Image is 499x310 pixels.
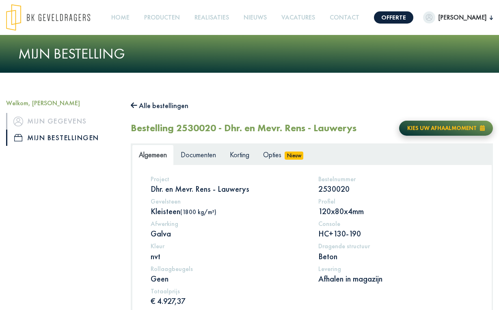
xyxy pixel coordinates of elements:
p: Geen [151,273,306,284]
h5: Dragende structuur [318,242,473,250]
p: Galva [151,228,306,239]
span: Korting [230,150,249,159]
span: Algemeen [139,150,167,159]
img: logo [6,4,90,31]
p: 2530020 [318,184,473,194]
a: Realisaties [191,9,232,27]
h5: Totaalprijs [151,287,306,295]
p: Dhr. en Mevr. Rens - Lauwerys [151,184,306,194]
h1: Mijn bestelling [18,45,481,63]
h5: Console [318,220,473,228]
a: iconMijn gegevens [6,113,119,129]
p: 120x80x4mm [318,206,473,217]
h5: Profiel [318,197,473,205]
p: HC+130-190 [318,228,473,239]
a: Producten [141,9,183,27]
a: Offerte [374,11,413,24]
span: (1800 kg/m³) [180,208,216,216]
span: Documenten [181,150,216,159]
h5: Kleur [151,242,306,250]
span: Nieuw [285,152,303,160]
h5: Levering [318,265,473,273]
h5: Project [151,175,306,183]
span: Kies uw afhaalmoment [407,124,477,132]
h2: Bestelling 2530020 - Dhr. en Mevr. Rens - Lauwerys [131,122,356,134]
ul: Tabs [132,145,492,165]
button: Alle bestellingen [131,99,188,112]
a: Nieuws [240,9,270,27]
h5: Welkom, [PERSON_NAME] [6,99,119,107]
h5: Gevelsteen [151,197,306,205]
p: Afhalen in magazijn [318,273,473,284]
h5: Afwerking [151,220,306,228]
p: Beton [318,251,473,262]
span: [PERSON_NAME] [435,13,490,22]
button: [PERSON_NAME] [423,11,493,24]
h5: Rollaagbeugels [151,265,306,273]
img: dummypic.png [423,11,435,24]
span: Opties [263,150,281,159]
img: icon [13,117,23,126]
a: Contact [326,9,363,27]
p: nvt [151,251,306,262]
h5: Bestelnummer [318,175,473,183]
a: Home [108,9,133,27]
p: € 4.927,37 [151,296,306,306]
img: icon [14,134,22,141]
a: Vacatures [278,9,318,27]
a: iconMijn bestellingen [6,130,119,146]
button: Kies uw afhaalmoment [399,121,493,136]
p: Kleisteen [151,206,306,217]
